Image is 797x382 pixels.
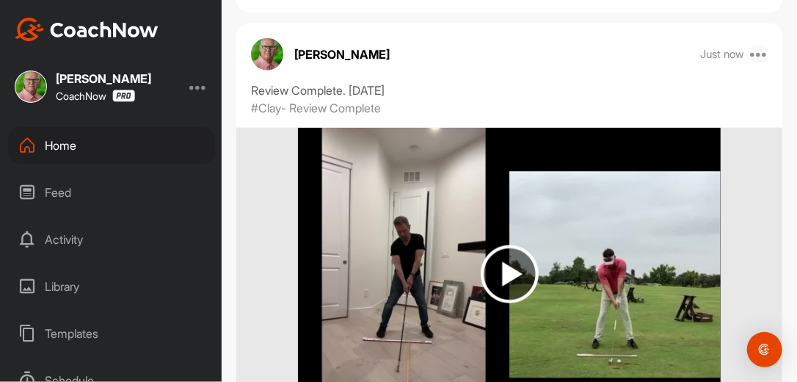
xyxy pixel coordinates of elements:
[251,38,283,71] img: avatar
[8,268,215,305] div: Library
[56,73,151,84] div: [PERSON_NAME]
[294,46,390,63] p: [PERSON_NAME]
[701,47,745,62] p: Just now
[8,174,215,211] div: Feed
[8,221,215,258] div: Activity
[56,90,135,102] div: CoachNow
[8,127,215,164] div: Home
[8,315,215,352] div: Templates
[251,99,381,117] p: #Clay- Review Complete
[481,245,539,303] img: play
[15,18,159,41] img: CoachNow
[747,332,782,367] div: Open Intercom Messenger
[112,90,135,102] img: CoachNow Pro
[15,71,47,103] img: square_6ab801a82ed2aee2fbfac5bb68403784.jpg
[251,82,768,99] div: Review Complete. [DATE]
